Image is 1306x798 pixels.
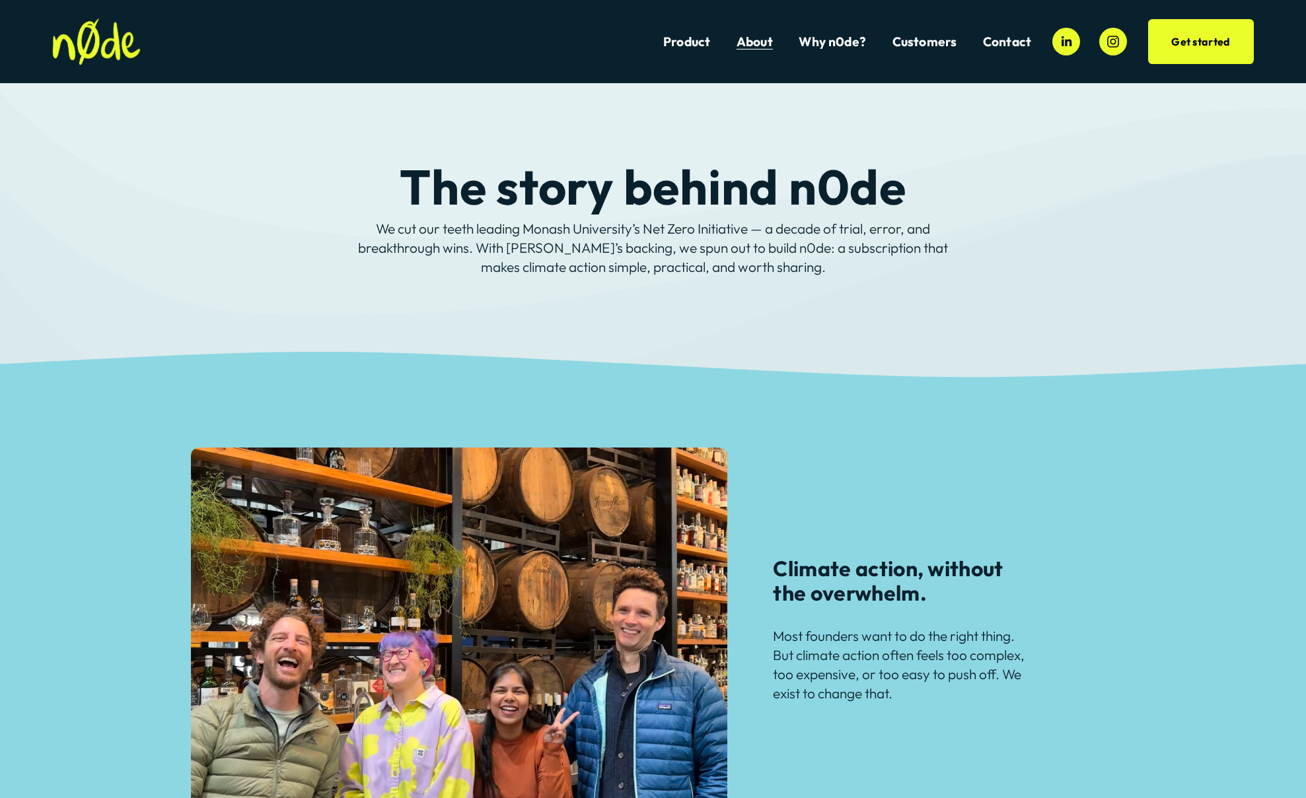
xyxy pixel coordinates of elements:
[892,33,957,51] a: folder dropdown
[346,162,961,212] h1: The story behind n0de
[1099,28,1127,55] a: Instagram
[52,18,141,65] img: n0de
[983,33,1031,51] a: Contact
[1148,19,1254,64] a: Get started
[799,33,866,51] a: Why n0de?
[773,626,1037,704] p: Most founders want to do the right thing. But climate action often feels too complex, too expensi...
[1052,28,1080,55] a: LinkedIn
[737,33,773,51] a: About
[773,556,1037,605] h3: Climate action, without the overwhelm.
[346,219,961,277] p: We cut our teeth leading Monash University’s Net Zero Initiative — a decade of trial, error, and ...
[663,33,710,51] a: Product
[892,34,957,50] span: Customers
